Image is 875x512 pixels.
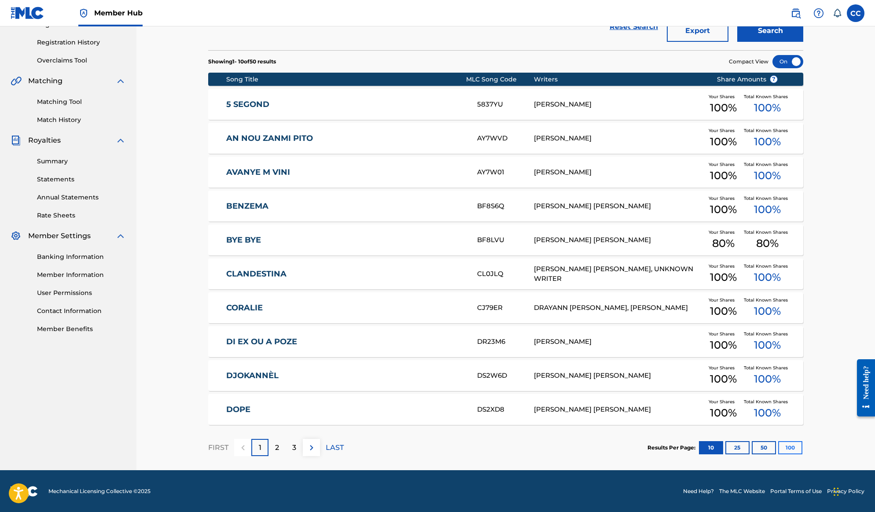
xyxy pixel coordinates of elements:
[37,175,126,184] a: Statements
[717,75,778,84] span: Share Amounts
[466,75,534,84] div: MLC Song Code
[534,99,703,110] div: [PERSON_NAME]
[710,168,737,184] span: 100 %
[754,303,781,319] span: 100 %
[605,17,662,37] a: Reset Search
[710,202,737,217] span: 100 %
[534,235,703,245] div: [PERSON_NAME] [PERSON_NAME]
[477,269,533,279] div: CL0JLQ
[226,371,466,381] a: DJOKANNÈL
[770,487,822,495] a: Portal Terms of Use
[709,161,738,168] span: Your Shares
[226,337,466,347] a: DI EX OU A POZE
[744,331,791,337] span: Total Known Shares
[477,303,533,313] div: CJ79ER
[306,442,317,453] img: right
[37,252,126,262] a: Banking Information
[37,38,126,47] a: Registration History
[744,93,791,100] span: Total Known Shares
[28,231,91,241] span: Member Settings
[831,470,875,512] iframe: Chat Widget
[226,99,466,110] a: 5 SEGOND
[709,331,738,337] span: Your Shares
[477,371,533,381] div: DS2W6D
[850,353,875,424] iframe: Resource Center
[37,157,126,166] a: Summary
[534,201,703,211] div: [PERSON_NAME] [PERSON_NAME]
[709,297,738,303] span: Your Shares
[787,4,805,22] a: Public Search
[534,303,703,313] div: DRAYANN [PERSON_NAME], [PERSON_NAME]
[744,195,791,202] span: Total Known Shares
[534,75,703,84] div: Writers
[226,235,466,245] a: BYE BYE
[37,97,126,107] a: Matching Tool
[754,337,781,353] span: 100 %
[477,167,533,177] div: AY7W01
[709,195,738,202] span: Your Shares
[477,405,533,415] div: DS2XD8
[810,4,827,22] div: Help
[756,236,779,251] span: 80 %
[709,229,738,236] span: Your Shares
[710,371,737,387] span: 100 %
[48,487,151,495] span: Mechanical Licensing Collective © 2025
[683,487,714,495] a: Need Help?
[37,193,126,202] a: Annual Statements
[37,211,126,220] a: Rate Sheets
[709,398,738,405] span: Your Shares
[37,288,126,298] a: User Permissions
[725,441,750,454] button: 25
[534,337,703,347] div: [PERSON_NAME]
[729,58,768,66] span: Compact View
[477,337,533,347] div: DR23M6
[744,297,791,303] span: Total Known Shares
[647,444,698,452] p: Results Per Page:
[754,202,781,217] span: 100 %
[94,8,143,18] span: Member Hub
[208,58,276,66] p: Showing 1 - 10 of 50 results
[710,269,737,285] span: 100 %
[534,167,703,177] div: [PERSON_NAME]
[28,76,62,86] span: Matching
[754,405,781,421] span: 100 %
[710,405,737,421] span: 100 %
[699,441,723,454] button: 10
[37,324,126,334] a: Member Benefits
[37,115,126,125] a: Match History
[719,487,765,495] a: The MLC Website
[737,20,803,42] button: Search
[744,161,791,168] span: Total Known Shares
[226,201,466,211] a: BENZEMA
[226,133,466,144] a: AN NOU ZANMI PITO
[710,100,737,116] span: 100 %
[752,441,776,454] button: 50
[28,135,61,146] span: Royalties
[712,236,735,251] span: 80 %
[847,4,864,22] div: User Menu
[813,8,824,18] img: help
[744,263,791,269] span: Total Known Shares
[834,479,839,505] div: Drag
[534,405,703,415] div: [PERSON_NAME] [PERSON_NAME]
[534,133,703,144] div: [PERSON_NAME]
[534,264,703,284] div: [PERSON_NAME] [PERSON_NAME], UNKNOWN WRITER
[226,269,466,279] a: CLANDESTINA
[744,127,791,134] span: Total Known Shares
[11,76,22,86] img: Matching
[115,231,126,241] img: expand
[744,398,791,405] span: Total Known Shares
[744,365,791,371] span: Total Known Shares
[754,168,781,184] span: 100 %
[754,100,781,116] span: 100 %
[477,235,533,245] div: BF8LVU
[226,167,466,177] a: AVANYE M VINI
[754,269,781,285] span: 100 %
[709,365,738,371] span: Your Shares
[710,303,737,319] span: 100 %
[477,201,533,211] div: BF8S6Q
[11,231,21,241] img: Member Settings
[754,134,781,150] span: 100 %
[326,442,344,453] p: LAST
